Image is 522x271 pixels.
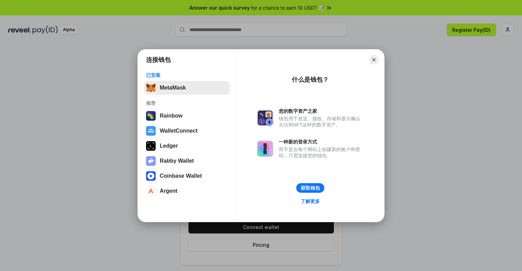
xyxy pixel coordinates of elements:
img: svg+xml,%3Csvg%20width%3D%2228%22%20height%3D%2228%22%20viewBox%3D%220%200%2028%2028%22%20fill%3D... [146,171,156,181]
div: 获取钱包 [301,185,320,191]
div: 一种新的登录方式 [279,139,364,145]
div: MetaMask [160,85,186,91]
button: Coinbase Wallet [144,169,230,183]
a: 了解更多 [297,197,324,206]
button: Argent [144,184,230,198]
img: svg+xml,%3Csvg%20xmlns%3D%22http%3A%2F%2Fwww.w3.org%2F2000%2Fsvg%22%20fill%3D%22none%22%20viewBox... [257,140,273,157]
img: svg+xml,%3Csvg%20xmlns%3D%22http%3A%2F%2Fwww.w3.org%2F2000%2Fsvg%22%20width%3D%2228%22%20height%3... [146,141,156,151]
div: 而不是在每个网站上创建新的账户和密码，只需连接您的钱包。 [279,146,364,159]
div: 什么是钱包？ [292,76,329,84]
div: 钱包用于发送、接收、存储和显示像以太坊和NFT这样的数字资产。 [279,116,364,128]
div: 已安装 [146,72,228,78]
div: Rainbow [160,113,183,119]
button: WalletConnect [144,124,230,138]
img: svg+xml,%3Csvg%20fill%3D%22none%22%20height%3D%2233%22%20viewBox%3D%220%200%2035%2033%22%20width%... [146,83,156,93]
div: 推荐 [146,100,228,106]
img: svg+xml,%3Csvg%20xmlns%3D%22http%3A%2F%2Fwww.w3.org%2F2000%2Fsvg%22%20fill%3D%22none%22%20viewBox... [146,156,156,166]
div: 了解更多 [301,198,320,204]
h1: 连接钱包 [146,56,171,64]
img: svg+xml,%3Csvg%20width%3D%2228%22%20height%3D%2228%22%20viewBox%3D%220%200%2028%2028%22%20fill%3D... [146,186,156,196]
img: svg+xml,%3Csvg%20width%3D%22120%22%20height%3D%22120%22%20viewBox%3D%220%200%20120%20120%22%20fil... [146,111,156,121]
button: Rainbow [144,109,230,123]
button: Close [369,55,379,65]
div: Rabby Wallet [160,158,194,164]
div: Ledger [160,143,178,149]
div: Coinbase Wallet [160,173,202,179]
img: svg+xml,%3Csvg%20width%3D%2228%22%20height%3D%2228%22%20viewBox%3D%220%200%2028%2028%22%20fill%3D... [146,126,156,136]
button: MetaMask [144,81,230,95]
button: Rabby Wallet [144,154,230,168]
div: WalletConnect [160,128,198,134]
button: 获取钱包 [296,183,324,193]
button: Ledger [144,139,230,153]
div: Argent [160,188,178,194]
img: svg+xml,%3Csvg%20xmlns%3D%22http%3A%2F%2Fwww.w3.org%2F2000%2Fsvg%22%20fill%3D%22none%22%20viewBox... [257,110,273,126]
div: 您的数字资产之家 [279,108,364,114]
